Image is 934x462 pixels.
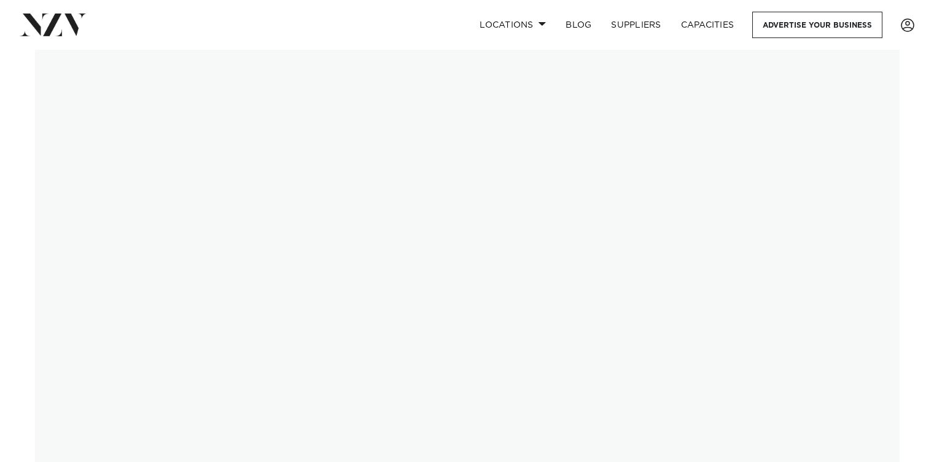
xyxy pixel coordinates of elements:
[671,12,744,38] a: Capacities
[601,12,671,38] a: SUPPLIERS
[556,12,601,38] a: BLOG
[752,12,882,38] a: Advertise your business
[470,12,556,38] a: Locations
[20,14,87,36] img: nzv-logo.png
